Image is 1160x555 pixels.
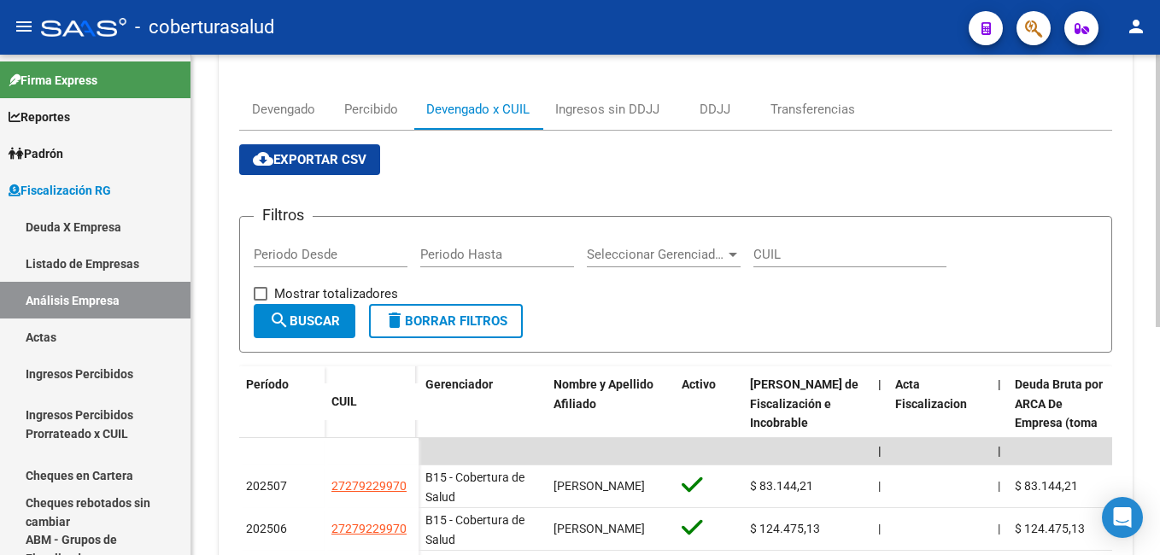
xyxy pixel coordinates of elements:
[419,366,547,481] datatable-header-cell: Gerenciador
[246,377,289,391] span: Período
[998,377,1001,391] span: |
[700,100,730,119] div: DDJJ
[331,479,407,493] span: 27279229970
[750,377,858,430] span: [PERSON_NAME] de Fiscalización e Incobrable
[554,479,645,493] span: [PERSON_NAME]
[384,313,507,329] span: Borrar Filtros
[1102,497,1143,538] div: Open Intercom Messenger
[254,203,313,227] h3: Filtros
[9,144,63,163] span: Padrón
[253,152,366,167] span: Exportar CSV
[9,71,97,90] span: Firma Express
[675,366,743,481] datatable-header-cell: Activo
[369,304,523,338] button: Borrar Filtros
[239,144,380,175] button: Exportar CSV
[998,444,1001,458] span: |
[253,149,273,169] mat-icon: cloud_download
[554,522,645,535] span: [PERSON_NAME]
[1015,377,1103,469] span: Deuda Bruta por ARCA De Empresa (toma en cuenta todos los afiliados)
[1015,522,1085,535] span: $ 124.475,13
[425,513,524,546] span: B15 - Cobertura de Salud
[246,522,287,535] span: 202506
[770,100,855,119] div: Transferencias
[274,283,398,304] span: Mostrar totalizadores
[878,522,881,535] span: |
[1008,366,1110,481] datatable-header-cell: Deuda Bruta por ARCA De Empresa (toma en cuenta todos los afiliados)
[425,470,524,504] span: B15 - Cobertura de Salud
[888,366,991,481] datatable-header-cell: Acta Fiscalizacion
[1015,479,1078,493] span: $ 83.144,21
[246,479,287,493] span: 202507
[743,366,871,481] datatable-header-cell: Deuda Bruta Neto de Fiscalización e Incobrable
[425,377,493,391] span: Gerenciador
[269,313,340,329] span: Buscar
[547,366,675,481] datatable-header-cell: Nombre y Apellido Afiliado
[682,377,716,391] span: Activo
[878,479,881,493] span: |
[252,100,315,119] div: Devengado
[998,522,1000,535] span: |
[895,377,967,411] span: Acta Fiscalizacion
[9,181,111,200] span: Fiscalización RG
[998,479,1000,493] span: |
[325,383,419,420] datatable-header-cell: CUIL
[9,108,70,126] span: Reportes
[254,304,355,338] button: Buscar
[991,366,1008,481] datatable-header-cell: |
[426,100,530,119] div: Devengado x CUIL
[555,100,659,119] div: Ingresos sin DDJJ
[878,444,882,458] span: |
[871,366,888,481] datatable-header-cell: |
[587,247,725,262] span: Seleccionar Gerenciador
[344,100,398,119] div: Percibido
[554,377,653,411] span: Nombre y Apellido Afiliado
[331,394,357,408] span: CUIL
[269,310,290,330] mat-icon: search
[878,377,882,391] span: |
[750,522,820,535] span: $ 124.475,13
[239,366,325,438] datatable-header-cell: Período
[14,16,34,37] mat-icon: menu
[1126,16,1146,37] mat-icon: person
[331,522,407,535] span: 27279229970
[750,479,813,493] span: $ 83.144,21
[384,310,405,330] mat-icon: delete
[135,9,274,46] span: - coberturasalud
